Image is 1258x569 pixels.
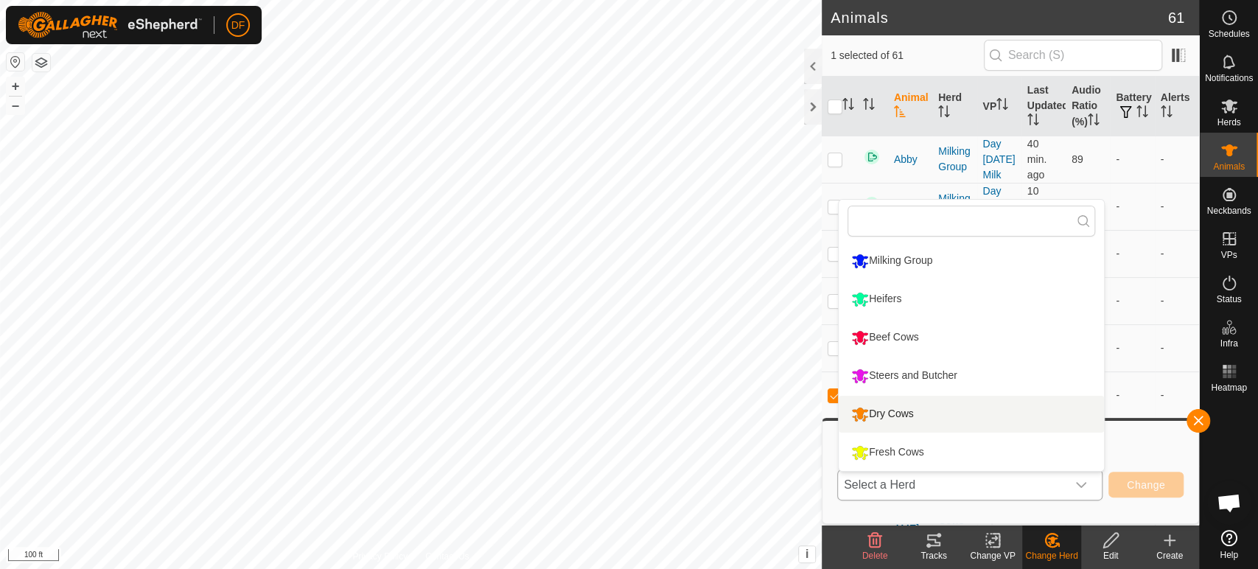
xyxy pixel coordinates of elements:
span: 1 selected of 61 [831,48,984,63]
img: returning on [863,148,881,166]
li: Fresh Cows [839,434,1104,471]
td: - [1155,183,1199,230]
p-sorticon: Activate to sort [938,108,950,119]
span: Neckbands [1206,206,1251,215]
span: Abby [894,152,918,167]
td: - [1110,371,1154,419]
span: VPs [1220,251,1237,259]
span: Herds [1217,118,1240,127]
span: DF [231,18,245,33]
span: Notifications [1205,74,1253,83]
p-sorticon: Activate to sort [1136,108,1148,119]
a: Help [1200,524,1258,565]
li: Heifers [839,281,1104,318]
li: Steers and Butcher [839,357,1104,394]
div: Fresh Cows [848,440,928,465]
a: Contact Us [425,550,469,563]
td: - [1155,136,1199,183]
span: Oct 14, 2025, 3:23 PM [1027,138,1046,181]
span: Status [1216,295,1241,304]
td: - [1110,324,1154,371]
span: Heatmap [1211,383,1247,392]
div: Steers and Butcher [848,363,961,388]
th: Herd [932,77,976,136]
span: Help [1220,551,1238,559]
span: Animals [1213,162,1245,171]
p-sorticon: Activate to sort [894,108,906,119]
div: Create [1140,549,1199,562]
h2: Animals [831,9,1168,27]
th: Battery [1110,77,1154,136]
td: - [1110,277,1154,324]
p-sorticon: Activate to sort [1088,116,1100,128]
span: Oct 14, 2025, 3:53 PM [1027,185,1046,228]
td: - [1155,277,1199,324]
a: Day [DATE] Milk [983,185,1016,228]
td: - [1110,136,1154,183]
button: Map Layers [32,54,50,71]
th: Animal [888,77,932,136]
img: returning on [863,195,881,213]
p-sorticon: Activate to sort [1027,116,1039,128]
div: Dry Cows [848,402,918,427]
div: Tracks [904,549,963,562]
img: Gallagher Logo [18,12,202,38]
div: Milking Group [938,144,971,175]
ul: Option List [839,242,1104,471]
td: - [1110,183,1154,230]
span: i [806,548,808,560]
a: Privacy Policy [352,550,408,563]
th: Audio Ratio (%) [1066,77,1110,136]
td: - [1155,230,1199,277]
span: Infra [1220,339,1237,348]
span: Schedules [1208,29,1249,38]
div: Heifers [848,287,905,312]
div: Change Herd [1022,549,1081,562]
input: Search (S) [984,40,1162,71]
span: Change [1127,479,1165,491]
td: - [1155,371,1199,419]
div: Edit [1081,549,1140,562]
div: Change VP [963,549,1022,562]
span: Select a Herd [838,470,1066,500]
div: Milking Group [938,191,971,222]
span: 61 [1168,7,1184,29]
div: dropdown trigger [1066,470,1096,500]
p-sorticon: Activate to sort [842,100,854,112]
p-sorticon: Activate to sort [1161,108,1173,119]
th: VP [977,77,1021,136]
a: Day [DATE] Milk [983,138,1016,181]
span: 89 [1072,153,1083,165]
th: Alerts [1155,77,1199,136]
li: Beef Cows [839,319,1104,356]
td: - [1110,230,1154,277]
button: + [7,77,24,95]
li: Dry Cows [839,396,1104,433]
p-sorticon: Activate to sort [996,100,1008,112]
button: Reset Map [7,53,24,71]
div: Beef Cows [848,325,923,350]
button: – [7,97,24,114]
span: Delete [862,551,888,561]
button: Change [1108,472,1184,498]
th: Last Updated [1021,77,1066,136]
button: i [799,546,815,562]
p-sorticon: Activate to sort [863,100,875,112]
li: Milking Group [839,242,1104,279]
td: - [1155,324,1199,371]
div: Open chat [1207,481,1251,525]
div: Milking Group [848,248,936,273]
